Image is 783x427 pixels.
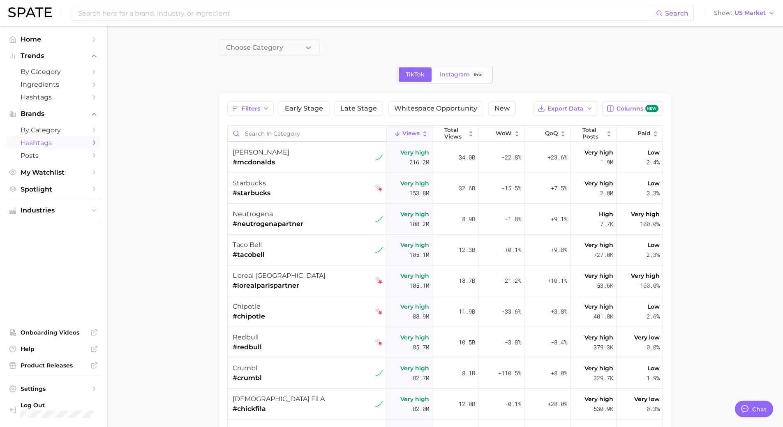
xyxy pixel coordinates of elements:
[647,404,660,414] span: 0.3%
[8,7,52,17] img: SPATE
[600,157,613,167] span: 1.9m
[233,148,289,156] span: [PERSON_NAME]
[21,207,86,214] span: Industries
[21,385,86,392] span: Settings
[233,219,303,229] span: #neutrogenapartner
[285,105,323,112] span: Early Stage
[551,307,567,316] span: +3.8%
[551,214,567,224] span: +9.1%
[459,152,475,162] span: 34.0b
[233,241,262,249] span: taco bell
[228,142,663,173] button: [PERSON_NAME]#mcdonaldstiktok sustained riserVery high216.2m34.0b-22.8%+23.6%Very high1.9mLow2.4%
[7,183,100,196] a: Spotlight
[459,337,475,347] span: 10.5b
[402,130,420,137] span: Views
[647,188,660,198] span: 3.3%
[647,250,660,260] span: 2.3%
[634,394,660,404] span: Very low
[233,373,262,383] span: #crumbl
[547,152,567,162] span: +23.6%
[7,149,100,162] a: Posts
[647,312,660,321] span: 2.6%
[233,281,326,291] span: #lorealparispartner
[400,332,429,342] span: Very high
[582,127,604,140] span: Total Posts
[647,302,660,312] span: Low
[21,81,86,88] span: Ingredients
[233,250,265,260] span: #tacobell
[7,136,100,149] a: Hashtags
[584,178,613,188] span: Very high
[77,6,656,20] input: Search here for a brand, industry, or ingredient
[21,52,86,60] span: Trends
[637,130,650,137] span: Paid
[647,373,660,383] span: 1.9%
[617,126,663,142] button: Paid
[21,329,86,336] span: Onboarding Videos
[640,219,660,229] span: 100.0%
[233,179,266,187] span: starbucks
[433,67,491,82] a: InstagramBeta
[584,302,613,312] span: Very high
[594,312,613,321] span: 401.8k
[545,130,558,137] span: QoQ
[647,148,660,157] span: Low
[400,271,429,281] span: Very high
[584,363,613,373] span: Very high
[375,215,383,223] img: tiktok sustained riser
[242,105,260,112] span: Filters
[594,404,613,414] span: 530.9k
[494,105,510,112] span: New
[409,281,429,291] span: 105.1m
[7,78,100,91] a: Ingredients
[551,368,567,378] span: +8.0%
[631,271,660,281] span: Very high
[444,127,466,140] span: Total Views
[600,219,613,229] span: 7.7k
[7,343,100,355] a: Help
[501,276,521,286] span: -21.2%
[233,312,265,321] span: #chipotle
[547,276,567,286] span: +10.1%
[413,373,429,383] span: 82.7m
[459,307,475,316] span: 11.9b
[233,157,289,167] span: #mcdonalds
[631,209,660,219] span: Very high
[533,102,597,115] button: Export Data
[400,178,429,188] span: Very high
[584,240,613,250] span: Very high
[647,342,660,352] span: 0.0%
[462,368,475,378] span: 8.1b
[597,281,613,291] span: 53.6k
[394,105,477,112] span: Whitespace Opportunity
[21,35,86,43] span: Home
[375,185,383,192] img: tiktok falling star
[375,246,383,254] img: tiktok sustained riser
[665,9,688,17] span: Search
[634,332,660,342] span: Very low
[7,124,100,136] a: by Category
[432,126,478,142] button: Total Views
[7,399,100,420] a: Log out. Currently logged in with e-mail pryan@sharkninja.com.
[7,33,100,46] a: Home
[505,399,521,409] span: -0.1%
[21,93,86,101] span: Hashtags
[21,402,94,409] span: Log Out
[21,139,86,147] span: Hashtags
[409,250,429,260] span: 105.1m
[400,240,429,250] span: Very high
[599,209,613,219] span: High
[501,183,521,193] span: -15.5%
[474,71,482,78] span: Beta
[375,339,383,346] img: tiktok falling star
[734,11,766,15] span: US Market
[233,395,325,403] span: [DEMOGRAPHIC_DATA] fil a
[21,345,86,353] span: Help
[7,166,100,179] a: My Watchlist
[21,110,86,118] span: Brands
[602,102,663,115] button: Columnsnew
[547,105,584,112] span: Export Data
[400,148,429,157] span: Very high
[21,68,86,76] span: by Category
[228,126,386,141] input: Search in category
